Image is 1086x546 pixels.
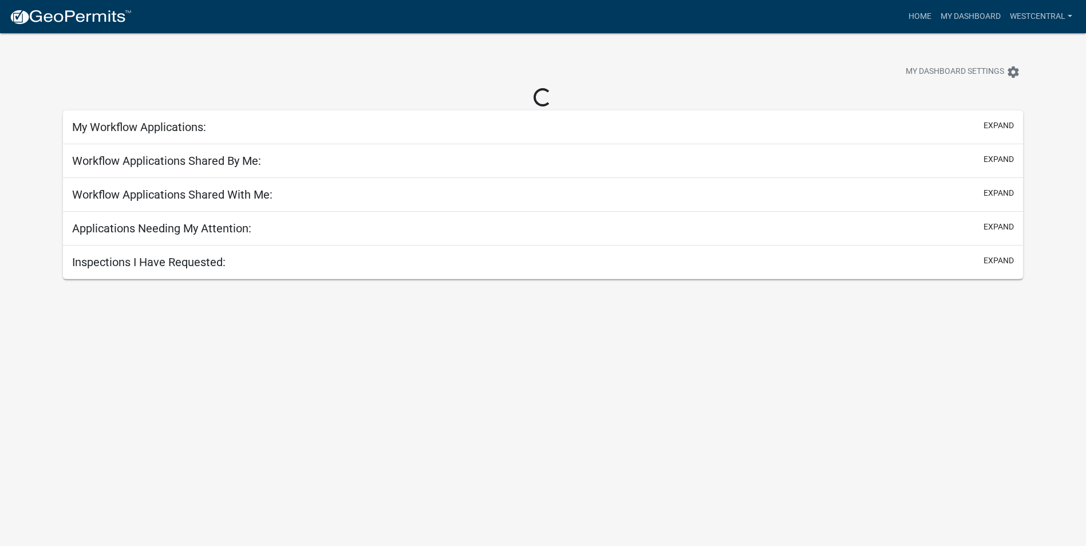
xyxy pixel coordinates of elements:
button: expand [984,187,1014,199]
button: expand [984,120,1014,132]
button: expand [984,255,1014,267]
button: expand [984,221,1014,233]
h5: Workflow Applications Shared With Me: [72,188,273,201]
span: My Dashboard Settings [906,65,1004,79]
h5: Workflow Applications Shared By Me: [72,154,261,168]
i: settings [1006,65,1020,79]
h5: My Workflow Applications: [72,120,206,134]
h5: Applications Needing My Attention: [72,221,251,235]
a: My Dashboard [936,6,1005,27]
button: My Dashboard Settingssettings [897,61,1029,83]
a: Home [904,6,936,27]
a: westcentral [1005,6,1077,27]
button: expand [984,153,1014,165]
h5: Inspections I Have Requested: [72,255,226,269]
